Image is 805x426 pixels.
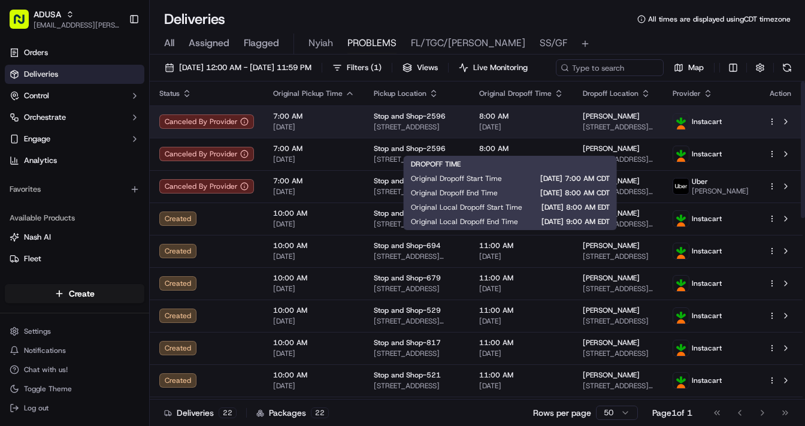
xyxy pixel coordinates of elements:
span: [PERSON_NAME] [692,186,749,196]
span: [DATE] [273,155,355,164]
span: Original Dropoff End Time [411,188,498,198]
div: 22 [219,407,237,418]
span: Stop and Shop-521 [374,370,441,380]
button: Canceled By Provider [159,114,254,129]
button: Views [397,59,443,76]
button: [EMAIL_ADDRESS][PERSON_NAME][DOMAIN_NAME] [34,20,119,30]
span: Filters [347,62,382,73]
span: Settings [24,327,51,336]
span: SS/GF [540,36,567,50]
input: Type to search [556,59,664,76]
span: 7:00 AM [273,111,355,121]
span: [DATE] [273,187,355,197]
span: Stop and Shop-2596 [374,176,446,186]
span: 10:00 AM [273,209,355,218]
span: 10:00 AM [273,306,355,315]
span: Instacart [692,149,722,159]
button: Nash AI [5,228,144,247]
span: Nyiah [308,36,333,50]
span: Stop and Shop-566 [374,209,441,218]
span: All [164,36,174,50]
span: [PERSON_NAME] [583,144,640,153]
span: Nash AI [24,232,51,243]
span: [STREET_ADDRESS][PERSON_NAME] [583,122,653,132]
button: Fleet [5,249,144,268]
span: FL/TGC/[PERSON_NAME] [411,36,525,50]
span: Knowledge Base [24,174,92,186]
span: [STREET_ADDRESS] [374,284,460,294]
span: [DATE] [273,284,355,294]
span: 11:00 AM [479,273,564,283]
input: Got a question? Start typing here... [31,77,216,90]
div: 22 [311,407,329,418]
span: 10:00 AM [273,338,355,348]
span: [DATE] [273,122,355,132]
span: [DATE] [479,122,564,132]
span: [DATE] 12:00 AM - [DATE] 11:59 PM [179,62,311,73]
span: 10:00 AM [273,370,355,380]
span: [STREET_ADDRESS] [583,252,653,261]
a: Nash AI [10,232,140,243]
span: [DATE] 7:00 AM CDT [521,174,610,183]
button: Orchestrate [5,108,144,127]
span: [STREET_ADDRESS] [374,122,460,132]
span: [DATE] [273,252,355,261]
span: ( 1 ) [371,62,382,73]
div: 💻 [101,175,111,185]
span: [DATE] [479,284,564,294]
div: Action [768,89,793,98]
img: profile_instacart_ahold_partner.png [673,340,689,356]
span: [STREET_ADDRESS] [374,155,460,164]
button: Refresh [779,59,795,76]
span: Fleet [24,253,41,264]
span: [STREET_ADDRESS] [374,187,460,197]
span: Pylon [119,203,145,212]
img: profile_uber_ahold_partner.png [673,179,689,194]
span: Uber [692,177,708,186]
span: Create [69,288,95,300]
h1: Deliveries [164,10,225,29]
button: Canceled By Provider [159,179,254,194]
img: profile_instacart_ahold_partner.png [673,243,689,259]
a: 📗Knowledge Base [7,169,96,191]
span: Live Monitoring [473,62,528,73]
span: Instacart [692,246,722,256]
span: [DATE] [273,349,355,358]
span: [STREET_ADDRESS][PERSON_NAME] [374,316,460,326]
div: Packages [256,407,329,419]
span: Control [24,90,49,101]
span: Engage [24,134,50,144]
button: Engage [5,129,144,149]
span: Instacart [692,376,722,385]
img: profile_instacart_ahold_partner.png [673,308,689,324]
span: Orders [24,47,48,58]
div: Deliveries [164,407,237,419]
span: [STREET_ADDRESS][PERSON_NAME] [583,219,653,229]
a: Deliveries [5,65,144,84]
span: 7:00 AM [273,144,355,153]
span: Instacart [692,279,722,288]
button: Start new chat [204,118,218,132]
span: [PERSON_NAME] [583,273,640,283]
button: Control [5,86,144,105]
span: Original Dropoff Time [479,89,552,98]
img: profile_instacart_ahold_partner.png [673,373,689,388]
span: Stop and Shop-817 [374,338,441,348]
img: profile_instacart_ahold_partner.png [673,211,689,226]
span: [DATE] [273,381,355,391]
img: 1736555255976-a54dd68f-1ca7-489b-9aae-adbdc363a1c4 [12,114,34,136]
div: Page 1 of 1 [652,407,692,419]
span: 11:00 AM [479,306,564,315]
span: Status [159,89,180,98]
img: profile_instacart_ahold_partner.png [673,276,689,291]
span: DROPOFF TIME [411,159,461,169]
button: Settings [5,323,144,340]
span: Stop and Shop-2596 [374,144,446,153]
div: Available Products [5,209,144,228]
span: Instacart [692,343,722,353]
span: [DATE] [273,316,355,326]
div: Canceled By Provider [159,147,254,161]
span: [STREET_ADDRESS] [583,349,653,358]
span: Original Local Dropoff End Time [411,217,518,226]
